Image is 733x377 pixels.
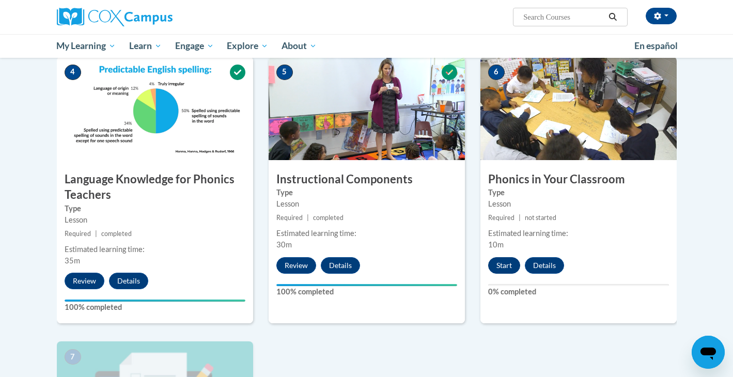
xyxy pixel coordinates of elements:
a: En español [628,35,684,57]
button: Review [65,273,104,289]
a: Cox Campus [57,8,253,26]
span: My Learning [56,40,116,52]
h3: Language Knowledge for Phonics Teachers [57,171,253,203]
label: 100% completed [276,286,457,297]
div: Lesson [276,198,457,210]
span: About [282,40,317,52]
h3: Instructional Components [269,171,465,187]
span: 30m [276,240,292,249]
span: completed [313,214,344,222]
button: Details [321,257,360,274]
span: Engage [175,40,214,52]
div: Estimated learning time: [65,244,245,255]
div: Main menu [41,34,692,58]
div: Your progress [276,284,457,286]
span: Required [276,214,303,222]
label: Type [276,187,457,198]
label: 100% completed [65,302,245,313]
img: Course Image [57,57,253,160]
a: Learn [122,34,168,58]
span: not started [525,214,556,222]
span: 10m [488,240,504,249]
label: 0% completed [488,286,669,297]
span: 4 [65,65,81,80]
button: Start [488,257,520,274]
span: Required [488,214,514,222]
button: Search [605,11,620,23]
div: Estimated learning time: [488,228,669,239]
span: Required [65,230,91,238]
div: Estimated learning time: [276,228,457,239]
a: Explore [220,34,275,58]
span: | [519,214,521,222]
a: About [275,34,323,58]
img: Course Image [269,57,465,160]
img: Course Image [480,57,677,160]
div: Lesson [488,198,669,210]
div: Your progress [65,300,245,302]
label: Type [65,203,245,214]
span: 35m [65,256,80,265]
button: Details [109,273,148,289]
span: 7 [65,349,81,365]
iframe: Button to launch messaging window [692,336,725,369]
div: Lesson [65,214,245,226]
a: My Learning [50,34,123,58]
h3: Phonics in Your Classroom [480,171,677,187]
span: 6 [488,65,505,80]
button: Details [525,257,564,274]
input: Search Courses [522,11,605,23]
button: Review [276,257,316,274]
label: Type [488,187,669,198]
span: Learn [129,40,162,52]
span: | [307,214,309,222]
span: 5 [276,65,293,80]
span: En español [634,40,678,51]
button: Account Settings [646,8,677,24]
span: Explore [227,40,268,52]
img: Cox Campus [57,8,173,26]
a: Engage [168,34,221,58]
span: completed [101,230,132,238]
span: | [95,230,97,238]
